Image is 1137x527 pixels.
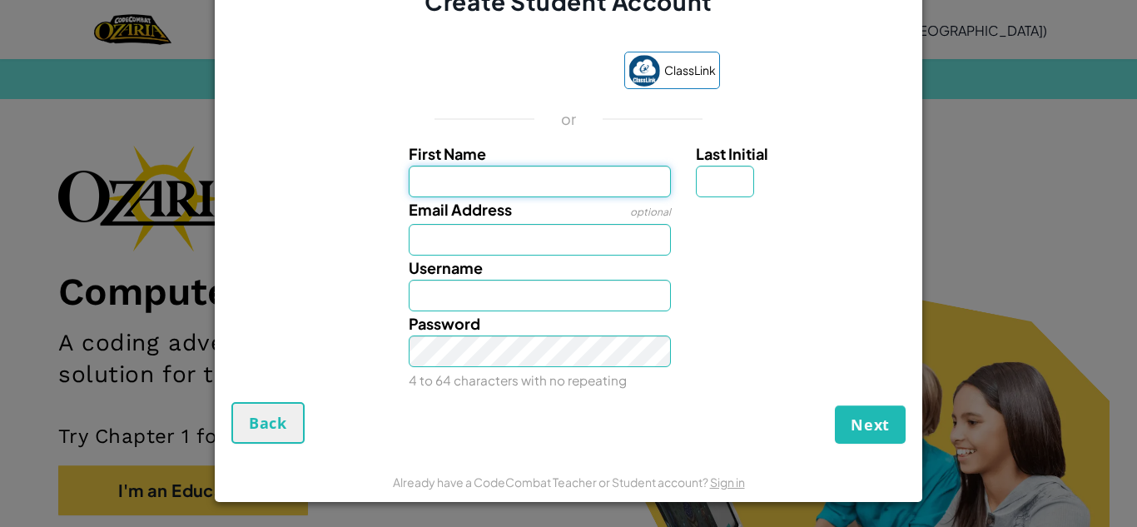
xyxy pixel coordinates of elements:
[409,200,512,219] span: Email Address
[561,109,577,129] p: or
[696,144,768,163] span: Last Initial
[409,372,627,388] small: 4 to 64 characters with no repeating
[249,413,287,433] span: Back
[835,405,906,444] button: Next
[628,55,660,87] img: classlink-logo-small.png
[409,314,480,333] span: Password
[630,206,671,218] span: optional
[393,475,710,490] span: Already have a CodeCombat Teacher or Student account?
[409,53,616,90] iframe: Botón de Acceder con Google
[851,415,890,435] span: Next
[664,58,716,82] span: ClassLink
[409,144,486,163] span: First Name
[710,475,745,490] a: Sign in
[409,258,483,277] span: Username
[231,402,305,444] button: Back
